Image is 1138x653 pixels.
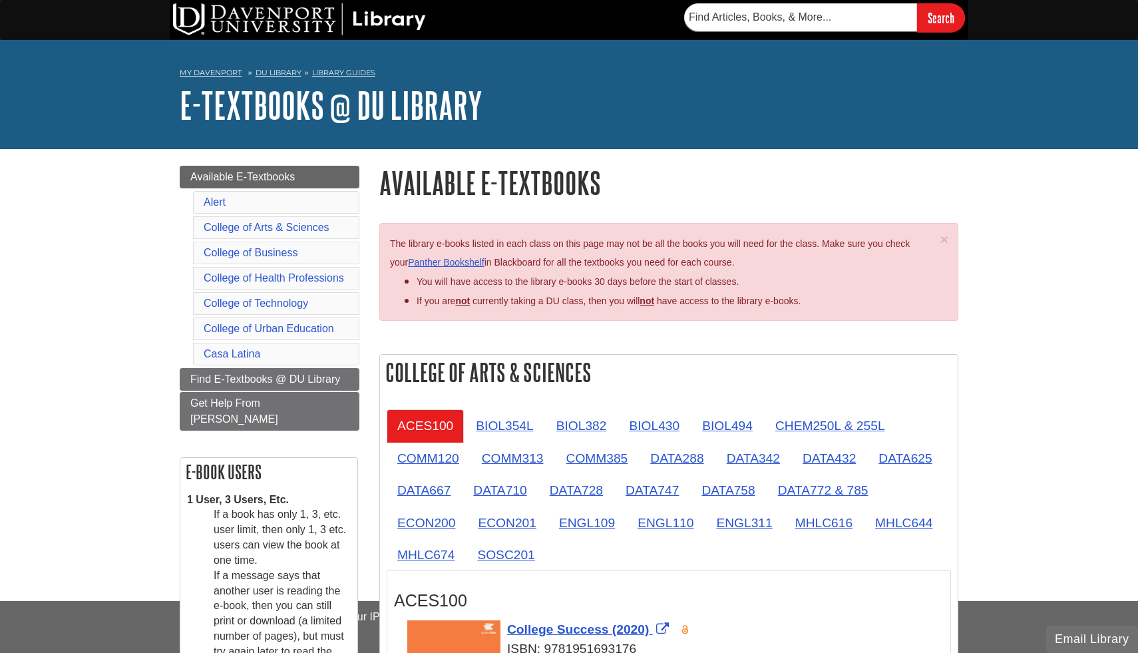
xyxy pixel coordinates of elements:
[455,296,470,306] strong: not
[408,257,484,268] a: Panther Bookshelf
[204,196,226,208] a: Alert
[627,507,704,539] a: ENGL110
[548,507,626,539] a: ENGL109
[684,3,965,32] form: Searches DU Library's articles, books, and more
[190,171,295,182] span: Available E-Textbooks
[691,409,763,442] a: BIOL494
[716,442,791,475] a: DATA342
[615,474,689,507] a: DATA747
[180,67,242,79] a: My Davenport
[680,624,690,635] img: Open Access
[792,442,866,475] a: DATA432
[507,622,649,636] span: College Success (2020)
[684,3,917,31] input: Find Articles, Books, & More...
[180,392,359,431] a: Get Help From [PERSON_NAME]
[204,222,329,233] a: College of Arts & Sciences
[180,64,958,85] nav: breadcrumb
[187,493,351,508] dt: 1 User, 3 Users, Etc.
[467,539,545,571] a: SOSC201
[173,3,426,35] img: DU Library
[180,85,482,126] a: E-Textbooks @ DU Library
[190,373,340,385] span: Find E-Textbooks @ DU Library
[190,397,278,425] span: Get Help From [PERSON_NAME]
[394,591,944,610] h3: ACES100
[387,442,470,475] a: COMM120
[546,409,618,442] a: BIOL382
[539,474,614,507] a: DATA728
[465,409,544,442] a: BIOL354L
[387,474,461,507] a: DATA667
[387,507,466,539] a: ECON200
[767,474,879,507] a: DATA772 & 785
[940,232,948,246] button: Close
[507,622,672,636] a: Link opens in new window
[917,3,965,32] input: Search
[940,232,948,247] span: ×
[640,296,654,306] u: not
[204,247,297,258] a: College of Business
[379,166,958,200] h1: Available E-Textbooks
[204,272,344,284] a: College of Health Professions
[204,348,260,359] a: Casa Latina
[417,276,739,287] span: You will have access to the library e-books 30 days before the start of classes.
[556,442,639,475] a: COMM385
[463,474,537,507] a: DATA710
[864,507,943,539] a: MHLC644
[387,409,464,442] a: ACES100
[387,539,465,571] a: MHLC674
[467,507,546,539] a: ECON201
[785,507,863,539] a: MHLC616
[256,68,301,77] a: DU Library
[868,442,942,475] a: DATA625
[417,296,801,306] span: If you are currently taking a DU class, then you will have access to the library e-books.
[765,409,896,442] a: CHEM250L & 255L
[204,323,334,334] a: College of Urban Education
[691,474,765,507] a: DATA758
[390,238,910,268] span: The library e-books listed in each class on this page may not be all the books you will need for ...
[471,442,554,475] a: COMM313
[705,507,783,539] a: ENGL311
[618,409,690,442] a: BIOL430
[204,298,308,309] a: College of Technology
[180,458,357,486] h2: E-book Users
[380,355,958,390] h2: College of Arts & Sciences
[180,166,359,188] a: Available E-Textbooks
[1046,626,1138,653] button: Email Library
[640,442,714,475] a: DATA288
[180,368,359,391] a: Find E-Textbooks @ DU Library
[312,68,375,77] a: Library Guides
